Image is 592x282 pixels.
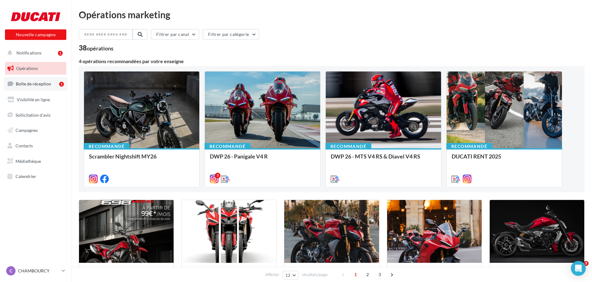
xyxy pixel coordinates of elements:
a: Boîte de réception1 [4,77,68,90]
button: Filtrer par canal [151,29,199,40]
span: C [10,268,12,274]
p: CHAMBOURCY [18,268,59,274]
button: 12 [283,271,298,280]
div: Opérations marketing [79,10,585,19]
div: DUCATI RENT 2025 [452,153,557,166]
span: 3 [375,270,385,280]
span: Médiathèque [15,158,41,164]
a: Contacts [4,139,68,152]
a: Campagnes [4,124,68,137]
span: Calendrier [15,174,36,179]
a: Médiathèque [4,155,68,168]
span: Visibilité en ligne [17,97,50,102]
span: Campagnes [15,128,38,133]
div: DWP 26 - MTS V4 RS & Diavel V4 RS [331,153,436,166]
span: 12 [285,273,291,278]
div: 1 [58,51,63,56]
span: Boîte de réception [16,81,51,86]
button: Notifications 1 [4,46,65,59]
div: opérations [87,46,113,51]
span: 2 [363,270,373,280]
div: Scrambler Nightshift MY26 [89,153,194,166]
a: Opérations [4,62,68,75]
a: Sollicitation d'avis [4,109,68,122]
a: Visibilité en ligne [4,93,68,106]
div: 38 [79,45,113,51]
span: Sollicitation d'avis [15,112,51,117]
span: résultats/page [302,272,328,278]
div: 4 opérations recommandées par votre enseigne [79,59,585,64]
span: 1 [351,270,360,280]
button: Filtrer par catégorie [203,29,259,40]
a: C CHAMBOURCY [5,265,66,277]
div: DWP 26 - Panigale V4 R [210,153,315,166]
div: Recommandé [325,143,371,150]
span: Notifications [16,50,42,55]
button: Nouvelle campagne [5,29,66,40]
span: Contacts [15,143,33,148]
div: Recommandé [205,143,250,150]
span: 3 [584,261,589,266]
a: Calendrier [4,170,68,183]
div: Open Intercom Messenger [571,261,586,276]
span: Afficher [265,272,279,278]
div: 1 [59,82,64,87]
span: Opérations [16,66,38,71]
div: 5 [215,173,220,178]
div: Recommandé [446,143,492,150]
div: Recommandé [84,143,130,150]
